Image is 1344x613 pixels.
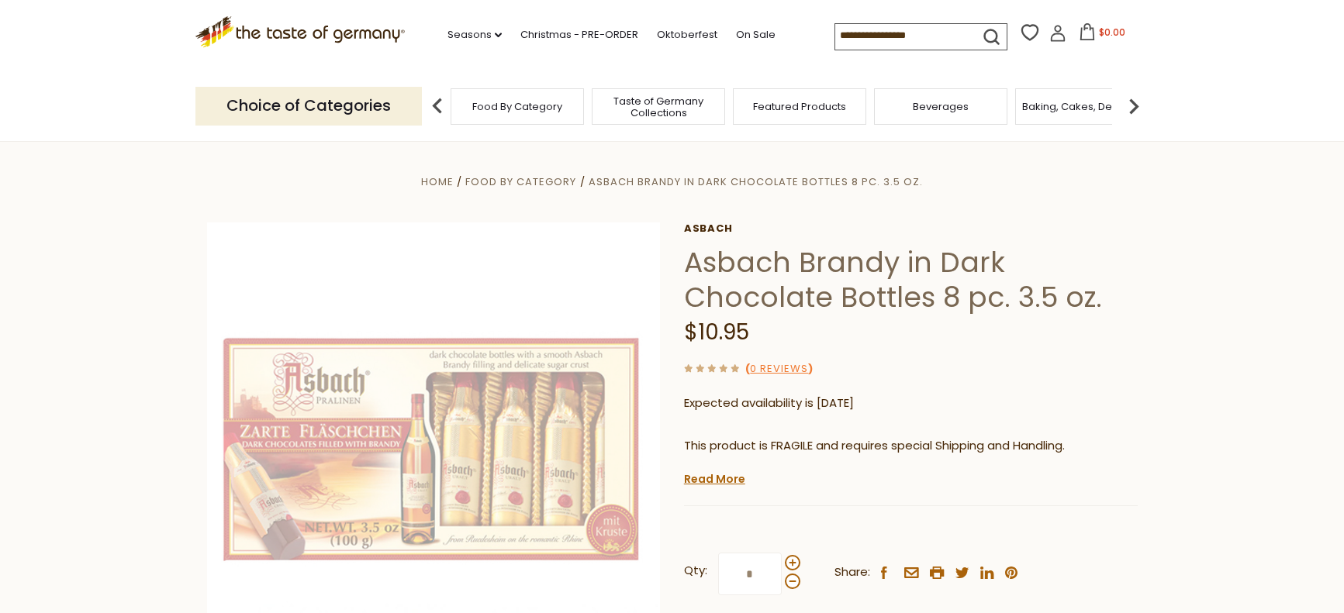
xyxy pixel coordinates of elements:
[834,563,870,582] span: Share:
[913,101,969,112] a: Beverages
[520,26,638,43] a: Christmas - PRE-ORDER
[718,553,782,595] input: Qty:
[472,101,562,112] a: Food By Category
[699,467,1138,487] li: We will ship this product in heat-protective, cushioned packaging and ice during warm weather mon...
[195,87,422,125] p: Choice of Categories
[657,26,717,43] a: Oktoberfest
[422,91,453,122] img: previous arrow
[1099,26,1125,39] span: $0.00
[684,561,707,580] strong: Qty:
[745,361,813,376] span: ( )
[1069,23,1135,46] button: $0.00
[684,436,1138,456] p: This product is FRAGILE and requires special Shipping and Handling.
[589,174,923,189] a: Asbach Brandy in Dark Chocolate Bottles 8 pc. 3.5 oz.
[465,174,576,189] a: Food By Category
[447,26,502,43] a: Seasons
[684,394,1138,413] p: Expected availability is [DATE]
[684,317,749,347] span: $10.95
[596,95,720,119] a: Taste of Germany Collections
[421,174,454,189] a: Home
[684,471,745,487] a: Read More
[684,222,1138,235] a: Asbach
[1022,101,1142,112] a: Baking, Cakes, Desserts
[736,26,776,43] a: On Sale
[750,361,808,377] a: 0 Reviews
[753,101,846,112] a: Featured Products
[684,245,1138,315] h1: Asbach Brandy in Dark Chocolate Bottles 8 pc. 3.5 oz.
[1118,91,1149,122] img: next arrow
